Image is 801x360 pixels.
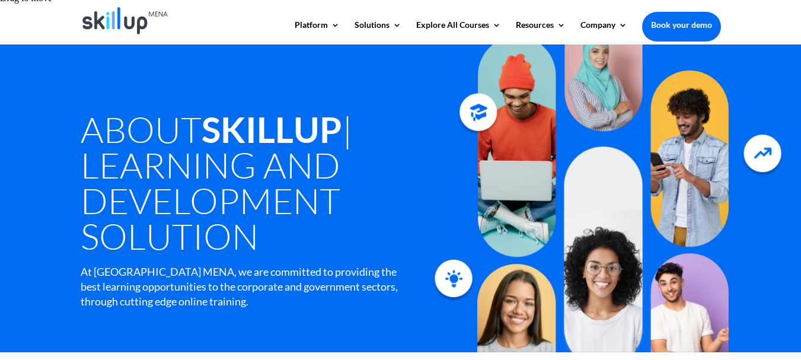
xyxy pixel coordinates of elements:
[742,303,801,360] iframe: Chat Widget
[202,108,342,151] strong: SkillUp
[516,21,566,41] a: Resources
[355,21,401,41] a: Solutions
[81,111,451,260] h1: About | Learning and Development Solution
[82,7,168,34] img: Skillup Mena
[81,265,399,310] div: At [GEOGRAPHIC_DATA] MENA, we are committed to providing the best learning opportunities to the c...
[642,12,721,38] a: Book your demo
[580,21,627,41] a: Company
[295,21,340,41] a: Platform
[416,21,501,41] a: Explore All Courses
